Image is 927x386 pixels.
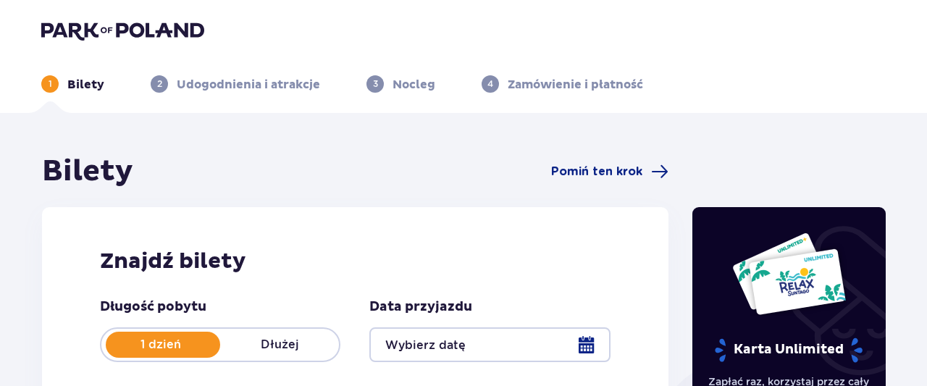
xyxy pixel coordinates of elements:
[366,75,435,93] div: 3Nocleg
[42,154,133,190] h1: Bilety
[101,337,220,353] p: 1 dzień
[177,77,320,93] p: Udogodnienia i atrakcje
[100,298,206,316] p: Długość pobytu
[393,77,435,93] p: Nocleg
[151,75,320,93] div: 2Udogodnienia i atrakcje
[551,163,668,180] a: Pomiń ten krok
[67,77,104,93] p: Bilety
[41,75,104,93] div: 1Bilety
[157,77,162,91] p: 2
[369,298,472,316] p: Data przyjazdu
[41,20,204,41] img: Park of Poland logo
[731,232,847,316] img: Dwie karty całoroczne do Suntago z napisem 'UNLIMITED RELAX', na białym tle z tropikalnymi liśćmi...
[551,164,642,180] span: Pomiń ten krok
[508,77,643,93] p: Zamówienie i płatność
[713,337,864,363] p: Karta Unlimited
[487,77,493,91] p: 4
[100,248,611,275] h2: Znajdź bilety
[220,337,339,353] p: Dłużej
[49,77,52,91] p: 1
[373,77,378,91] p: 3
[482,75,643,93] div: 4Zamówienie i płatność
